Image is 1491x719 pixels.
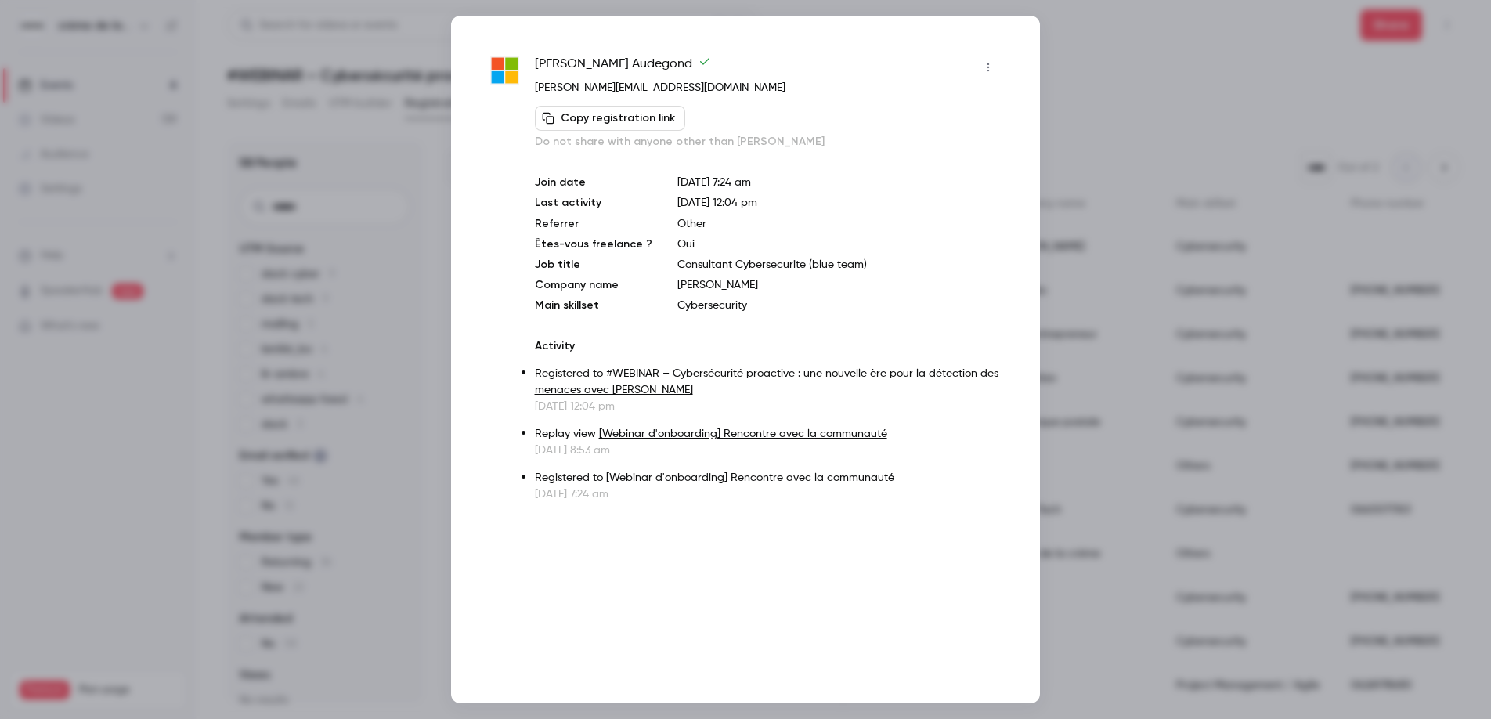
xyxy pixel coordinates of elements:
[535,55,711,80] span: [PERSON_NAME] Audegond
[535,82,785,93] a: [PERSON_NAME][EMAIL_ADDRESS][DOMAIN_NAME]
[535,277,652,293] p: Company name
[677,237,1001,252] p: Oui
[535,486,1001,502] p: [DATE] 7:24 am
[535,338,1001,354] p: Activity
[535,298,652,313] p: Main skillset
[677,298,1001,313] p: Cybersecurity
[677,257,1001,273] p: Consultant Cybersecurite (blue team)
[535,175,652,190] p: Join date
[677,216,1001,232] p: Other
[535,399,1001,414] p: [DATE] 12:04 pm
[535,366,1001,399] p: Registered to
[535,237,652,252] p: Êtes-vous freelance ?
[535,134,1001,150] p: Do not share with anyone other than [PERSON_NAME]
[490,56,519,85] img: outlook.com
[535,426,1001,443] p: Replay view
[599,428,887,439] a: [Webinar d'onboarding] Rencontre avec la communauté
[606,472,894,483] a: [Webinar d'onboarding] Rencontre avec la communauté
[535,257,652,273] p: Job title
[677,175,1001,190] p: [DATE] 7:24 am
[535,368,998,396] a: #WEBINAR – Cybersécurité proactive : une nouvelle ère pour la détection des menaces avec [PERSON_...
[677,277,1001,293] p: [PERSON_NAME]
[535,195,652,211] p: Last activity
[535,443,1001,458] p: [DATE] 8:53 am
[535,470,1001,486] p: Registered to
[677,197,757,208] span: [DATE] 12:04 pm
[535,106,685,131] button: Copy registration link
[535,216,652,232] p: Referrer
